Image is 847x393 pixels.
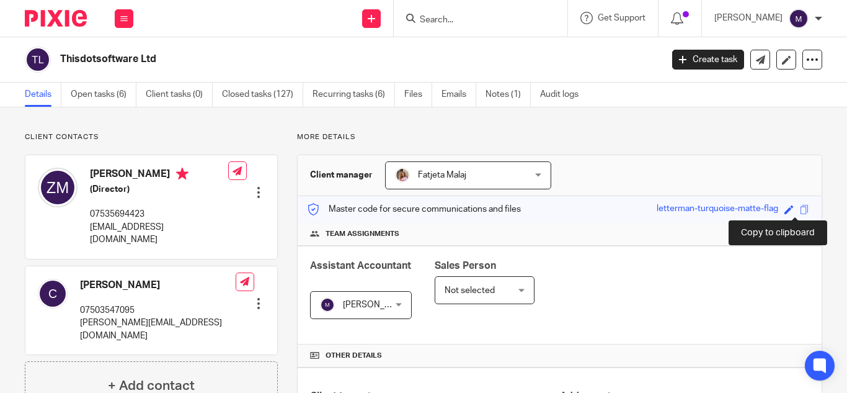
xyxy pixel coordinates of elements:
[310,169,373,181] h3: Client manager
[326,229,399,239] span: Team assignments
[672,50,744,70] a: Create task
[80,304,236,317] p: 07503547095
[25,83,61,107] a: Details
[540,83,588,107] a: Audit logs
[38,168,78,207] img: svg%3E
[310,261,411,271] span: Assistant Accountant
[445,286,495,295] span: Not selected
[90,221,228,246] p: [EMAIL_ADDRESS][DOMAIN_NAME]
[38,279,68,309] img: svg%3E
[25,132,278,142] p: Client contacts
[435,261,496,271] span: Sales Person
[297,132,822,142] p: More details
[176,168,188,180] i: Primary
[441,83,476,107] a: Emails
[789,9,809,29] img: svg%3E
[307,203,521,215] p: Master code for secure communications and files
[90,168,228,183] h4: [PERSON_NAME]
[25,10,87,27] img: Pixie
[90,208,228,220] p: 07535694423
[90,183,228,196] h5: (Director)
[598,14,645,22] span: Get Support
[60,53,535,66] h2: Thisdotsoftware Ltd
[419,15,530,26] input: Search
[25,47,51,73] img: svg%3E
[486,83,531,107] a: Notes (1)
[71,83,136,107] a: Open tasks (6)
[395,168,410,183] img: MicrosoftTeams-image%20(5).png
[313,83,395,107] a: Recurring tasks (6)
[80,279,236,292] h4: [PERSON_NAME]
[404,83,432,107] a: Files
[418,171,466,179] span: Fatjeta Malaj
[80,317,236,342] p: [PERSON_NAME][EMAIL_ADDRESS][DOMAIN_NAME]
[320,297,335,312] img: svg%3E
[657,202,778,217] div: letterman-turquoise-matte-flag
[714,12,783,24] p: [PERSON_NAME]
[326,351,382,361] span: Other details
[146,83,213,107] a: Client tasks (0)
[343,300,411,309] span: [PERSON_NAME]
[222,83,303,107] a: Closed tasks (127)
